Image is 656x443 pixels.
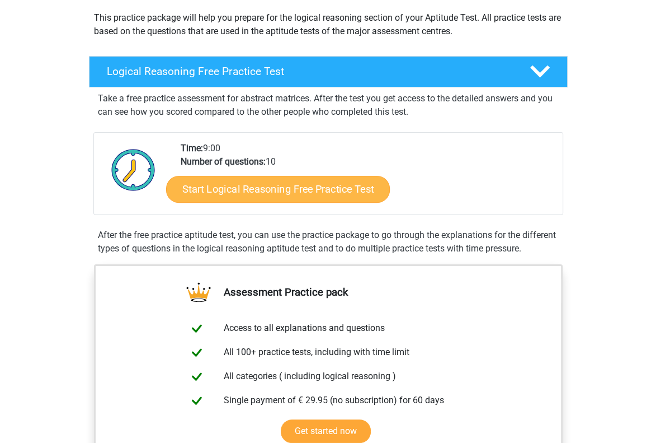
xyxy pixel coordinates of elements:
[181,156,266,167] b: Number of questions:
[93,229,563,255] div: After the free practice aptitude test, you can use the practice package to go through the explana...
[105,142,162,198] img: Clock
[107,65,512,78] h4: Logical Reasoning Free Practice Test
[181,143,203,153] b: Time:
[84,56,572,87] a: Logical Reasoning Free Practice Test
[281,419,371,443] a: Get started now
[98,92,559,119] p: Take a free practice assessment for abstract matrices. After the test you get access to the detai...
[172,142,562,214] div: 9:00 10
[166,175,390,202] a: Start Logical Reasoning Free Practice Test
[94,11,563,38] p: This practice package will help you prepare for the logical reasoning section of your Aptitude Te...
